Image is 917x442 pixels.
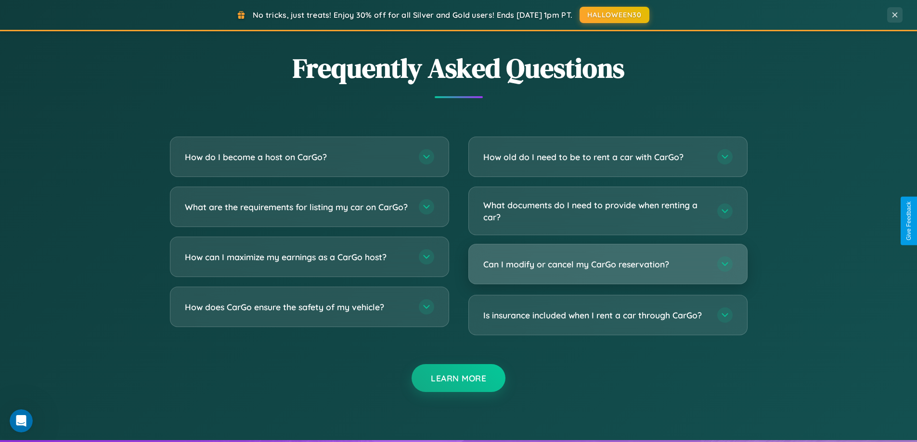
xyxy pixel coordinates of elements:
[580,7,649,23] button: HALLOWEEN30
[483,309,708,321] h3: Is insurance included when I rent a car through CarGo?
[905,202,912,240] div: Give Feedback
[185,201,409,213] h3: What are the requirements for listing my car on CarGo?
[253,10,572,20] span: No tricks, just treats! Enjoy 30% off for all Silver and Gold users! Ends [DATE] 1pm PT.
[185,301,409,313] h3: How does CarGo ensure the safety of my vehicle?
[170,50,748,87] h2: Frequently Asked Questions
[483,258,708,270] h3: Can I modify or cancel my CarGo reservation?
[185,251,409,263] h3: How can I maximize my earnings as a CarGo host?
[483,199,708,223] h3: What documents do I need to provide when renting a car?
[412,364,505,392] button: Learn More
[185,151,409,163] h3: How do I become a host on CarGo?
[10,409,33,432] iframe: Intercom live chat
[483,151,708,163] h3: How old do I need to be to rent a car with CarGo?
